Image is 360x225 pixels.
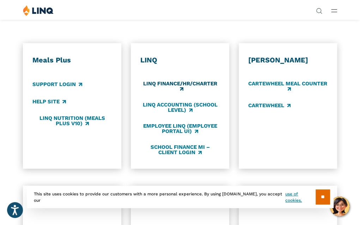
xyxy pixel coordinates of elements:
[140,80,220,92] a: LINQ Finance/HR/Charter
[32,81,82,89] a: Support Login
[32,115,112,127] a: LINQ Nutrition (Meals Plus v10)
[248,56,327,65] h3: [PERSON_NAME]
[285,191,315,203] a: use of cookies.
[32,56,112,65] h3: Meals Plus
[27,186,334,208] div: This site uses cookies to provide our customers with a more personal experience. By using [DOMAIN...
[316,5,322,13] nav: Utility Navigation
[140,102,220,113] a: LINQ Accounting (school level)
[140,144,220,156] a: School Finance MI – Client Login
[248,102,290,110] a: CARTEWHEEL
[140,56,220,65] h3: LINQ
[32,98,66,106] a: Help Site
[23,5,54,16] img: LINQ | K‑12 Software
[140,123,220,135] a: Employee LINQ (Employee Portal UI)
[248,80,327,92] a: CARTEWHEEL Meal Counter
[331,7,337,14] button: Open Main Menu
[316,7,322,13] button: Open Search Bar
[330,196,349,216] button: Hello, have a question? Let’s chat.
